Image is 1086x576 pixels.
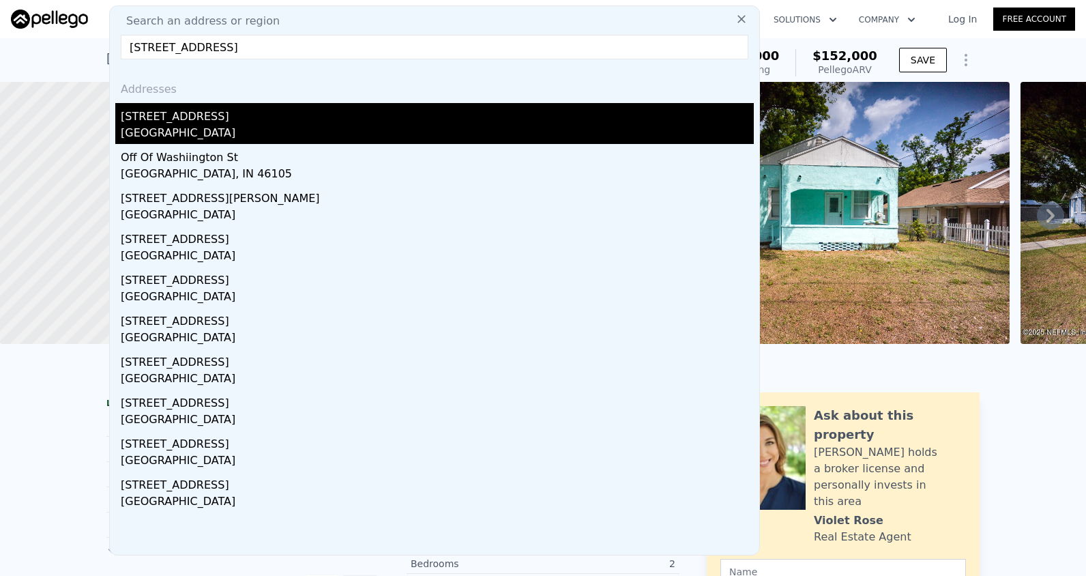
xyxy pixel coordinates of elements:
a: Free Account [993,8,1075,31]
div: [GEOGRAPHIC_DATA] [121,412,754,431]
div: [GEOGRAPHIC_DATA] [121,493,754,513]
input: Enter an address, city, region, neighborhood or zip code [121,35,748,59]
div: [GEOGRAPHIC_DATA] [121,452,754,472]
div: [STREET_ADDRESS] [121,349,754,371]
button: Show Options [952,46,980,74]
div: [STREET_ADDRESS] [121,267,754,289]
div: [GEOGRAPHIC_DATA] [121,289,754,308]
div: Bedrooms [411,557,543,571]
div: [STREET_ADDRESS] , [GEOGRAPHIC_DATA] , FL 32208 [106,49,430,68]
div: [GEOGRAPHIC_DATA] [121,125,754,144]
div: [STREET_ADDRESS] [121,103,754,125]
div: Ask about this property [814,406,966,444]
div: [STREET_ADDRESS] [121,390,754,412]
div: [GEOGRAPHIC_DATA] [121,248,754,267]
div: [GEOGRAPHIC_DATA] [121,330,754,349]
div: LISTING & SALE HISTORY [106,398,379,412]
div: [STREET_ADDRESS] [121,431,754,452]
div: [STREET_ADDRESS] [121,226,754,248]
span: $152,000 [812,48,877,63]
button: Show more history [106,538,209,557]
img: Pellego [11,10,88,29]
img: Sale: 158160619 Parcel: 34246592 [624,82,1010,344]
div: Addresses [115,70,754,103]
button: SAVE [899,48,947,72]
div: [GEOGRAPHIC_DATA] [121,371,754,390]
div: [GEOGRAPHIC_DATA] [121,207,754,226]
div: Violet Rose [814,513,883,529]
button: Solutions [763,8,848,32]
span: Search an address or region [115,13,280,29]
div: Pellego ARV [812,63,877,76]
div: Off Of Washiington St [121,144,754,166]
div: [STREET_ADDRESS] [121,308,754,330]
button: Company [848,8,926,32]
div: [STREET_ADDRESS] [121,472,754,493]
a: Log In [932,12,993,26]
div: [GEOGRAPHIC_DATA], IN 46105 [121,166,754,185]
div: 2 [543,557,675,571]
div: [PERSON_NAME] holds a broker license and personally invests in this area [814,444,966,510]
div: Real Estate Agent [814,529,911,545]
div: [STREET_ADDRESS][PERSON_NAME] [121,185,754,207]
